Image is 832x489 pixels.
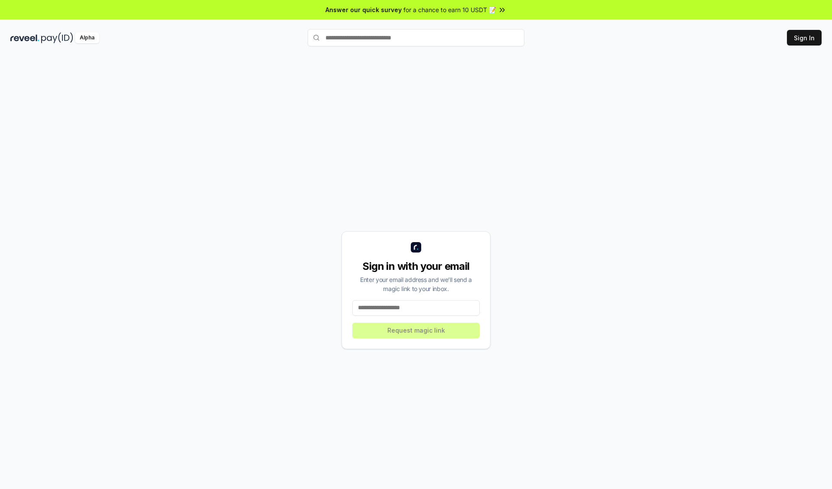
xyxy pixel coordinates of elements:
div: Enter your email address and we’ll send a magic link to your inbox. [352,275,480,293]
div: Alpha [75,32,99,43]
img: logo_small [411,242,421,253]
div: Sign in with your email [352,259,480,273]
img: reveel_dark [10,32,39,43]
span: Answer our quick survey [325,5,402,14]
button: Sign In [787,30,822,45]
span: for a chance to earn 10 USDT 📝 [403,5,496,14]
img: pay_id [41,32,73,43]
